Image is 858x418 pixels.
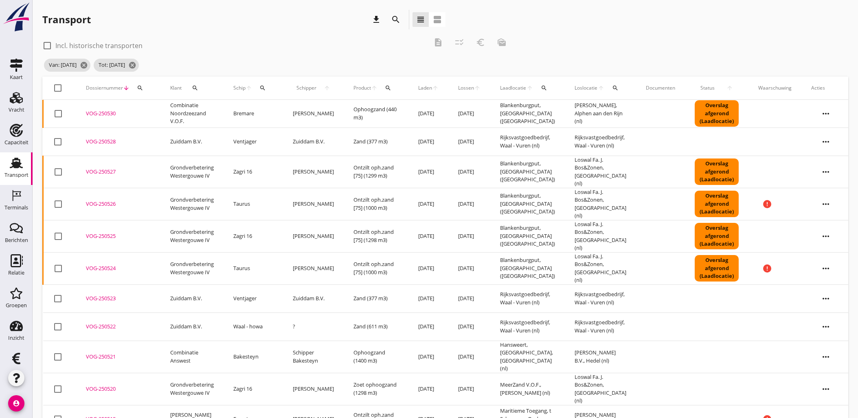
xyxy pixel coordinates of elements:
td: [DATE] [448,188,490,220]
td: [DATE] [408,341,448,373]
td: Rijksvastgoedbedrijf, Waal - Vuren (nl) [490,312,565,341]
span: Schip [233,84,246,92]
td: [DATE] [448,284,490,312]
td: [DATE] [448,373,490,405]
td: [PERSON_NAME] [283,220,344,252]
div: Overslag afgerond (Laadlocatie) [695,191,739,217]
td: [DATE] [408,284,448,312]
span: Loslocatie [575,84,598,92]
div: Vracht [9,107,24,112]
td: Zuiddam B.V. [160,312,224,341]
div: Kaart [10,75,23,80]
td: [PERSON_NAME] [283,188,344,220]
div: Overslag afgerond (Laadlocatie) [695,100,739,127]
td: [DATE] [408,188,448,220]
td: Bremare [224,100,283,128]
td: [PERSON_NAME] [283,252,344,284]
td: ? [283,312,344,341]
span: Product [353,84,371,92]
div: Berichten [5,238,28,243]
td: Grondverbetering Westergouwe IV [160,252,224,284]
td: [PERSON_NAME] B.V., Hedel (nl) [565,341,636,373]
i: search [385,85,391,91]
td: Zuiddam B.V. [160,128,224,156]
td: [PERSON_NAME] [283,100,344,128]
span: Dossiernummer [86,84,123,92]
td: Schipper Bakesteyn [283,341,344,373]
div: VOG-250520 [86,385,151,393]
span: Laadlocatie [500,84,527,92]
div: Klant [170,78,214,98]
td: Ophoogzand (1400 m3) [344,341,408,373]
td: Combinatie Answest [160,341,224,373]
div: VOG-250526 [86,200,151,208]
td: Ventjager [224,128,283,156]
div: VOG-250530 [86,110,151,118]
i: more_horiz [814,287,837,310]
td: [DATE] [408,128,448,156]
div: Acties [811,84,840,92]
td: Zand (377 m3) [344,128,408,156]
div: Overslag afgerond (Laadlocatie) [695,223,739,249]
div: Groepen [6,303,27,308]
span: Schipper [293,84,320,92]
i: arrow_upward [721,85,739,91]
i: error [762,199,772,209]
td: Taurus [224,188,283,220]
span: Tot: [DATE] [94,59,139,72]
div: VOG-250528 [86,138,151,146]
i: arrow_upward [598,85,605,91]
span: Status [695,84,721,92]
div: VOG-250527 [86,168,151,176]
td: MeerZand V.O.F., [PERSON_NAME] (nl) [490,373,565,405]
td: Zuiddam B.V. [160,284,224,312]
i: search [259,85,266,91]
td: Ontzilt oph.zand [75] (1298 m3) [344,220,408,252]
div: VOG-250521 [86,353,151,361]
td: Ventjager [224,284,283,312]
i: view_agenda [432,15,442,24]
td: Zuiddam B.V. [283,128,344,156]
td: [PERSON_NAME], Alphen aan den Rijn (nl) [565,100,636,128]
img: logo-small.a267ee39.svg [2,2,31,32]
td: Ontzilt oph.zand [75] (1299 m3) [344,156,408,188]
div: VOG-250525 [86,232,151,240]
div: Transport [42,13,91,26]
div: Relatie [8,270,24,275]
i: arrow_upward [246,85,252,91]
div: Waarschuwing [758,84,792,92]
i: download [371,15,381,24]
td: Grondverbetering Westergouwe IV [160,156,224,188]
td: Grondverbetering Westergouwe IV [160,373,224,405]
i: search [541,85,547,91]
div: Overslag afgerond (Laadlocatie) [695,255,739,282]
td: Rijksvastgoedbedrijf, Waal - Vuren (nl) [490,284,565,312]
i: account_circle [8,395,24,411]
div: VOG-250524 [86,264,151,273]
td: Grondverbetering Westergouwe IV [160,220,224,252]
td: Zagri 16 [224,373,283,405]
td: Zoet ophoogzand (1298 m3) [344,373,408,405]
i: arrow_upward [371,85,377,91]
td: Zand (377 m3) [344,284,408,312]
td: [DATE] [448,128,490,156]
i: arrow_upward [320,85,334,91]
td: Zand (611 m3) [344,312,408,341]
div: VOG-250523 [86,295,151,303]
td: [DATE] [408,373,448,405]
i: search [137,85,143,91]
td: Blankenburgput, [GEOGRAPHIC_DATA] ([GEOGRAPHIC_DATA]) [490,188,565,220]
td: Zagri 16 [224,156,283,188]
i: arrow_upward [474,85,481,91]
span: Van: [DATE] [44,59,90,72]
i: more_horiz [814,161,837,183]
i: more_horiz [814,378,837,400]
td: [DATE] [448,312,490,341]
div: Terminals [4,205,28,210]
i: more_horiz [814,315,837,338]
span: Lossen [458,84,474,92]
label: Incl. historische transporten [55,42,143,50]
td: Ontzilt oph.zand [75] (1000 m3) [344,188,408,220]
td: Blankenburgput, [GEOGRAPHIC_DATA] ([GEOGRAPHIC_DATA]) [490,100,565,128]
div: Capaciteit [4,140,29,145]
